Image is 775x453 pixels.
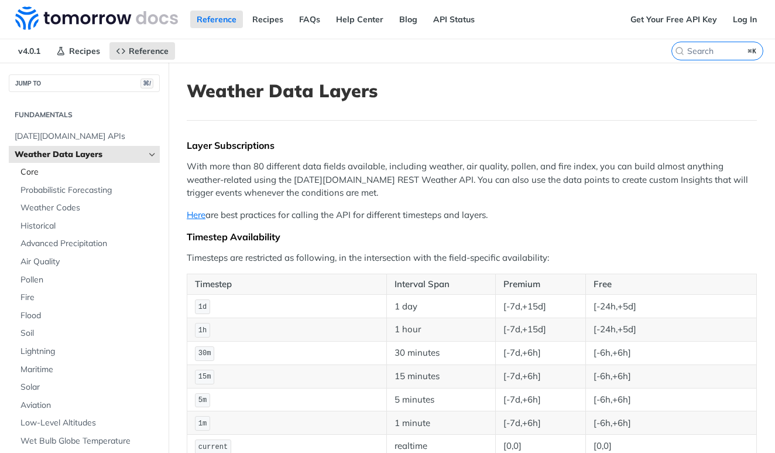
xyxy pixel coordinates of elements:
td: [-7d,+15d] [496,295,586,318]
span: 1m [198,420,207,428]
svg: Search [675,46,684,56]
span: Historical [20,220,157,232]
p: are best practices for calling the API for different timesteps and layers. [187,209,757,222]
span: current [198,443,228,451]
a: Solar [15,379,160,396]
span: 15m [198,373,211,381]
a: Help Center [330,11,390,28]
td: [-6h,+6h] [586,342,757,365]
a: Reference [190,11,243,28]
div: Layer Subscriptions [187,139,757,151]
a: Maritime [15,361,160,379]
p: Timesteps are restricted as following, in the intersection with the field-specific availability: [187,251,757,265]
span: Wet Bulb Globe Temperature [20,435,157,447]
a: Air Quality [15,253,160,271]
a: Fire [15,289,160,306]
a: Low-Level Altitudes [15,414,160,432]
a: Reference [109,42,175,60]
span: Pollen [20,274,157,286]
img: Tomorrow.io Weather API Docs [15,6,178,30]
span: Aviation [20,400,157,411]
a: [DATE][DOMAIN_NAME] APIs [9,128,160,145]
div: Timestep Availability [187,231,757,243]
a: Aviation [15,397,160,414]
a: Get Your Free API Key [624,11,723,28]
h1: Weather Data Layers [187,80,757,101]
p: With more than 80 different data fields available, including weather, air quality, pollen, and fi... [187,160,757,200]
span: Recipes [69,46,100,56]
a: Flood [15,307,160,325]
a: Probabilistic Forecasting [15,182,160,199]
th: Premium [496,274,586,295]
a: Recipes [50,42,107,60]
a: Wet Bulb Globe Temperature [15,432,160,450]
button: Hide subpages for Weather Data Layers [148,150,157,159]
a: FAQs [293,11,327,28]
span: Low-Level Altitudes [20,417,157,429]
span: Advanced Precipitation [20,238,157,250]
a: Soil [15,325,160,342]
span: Weather Data Layers [15,149,145,161]
span: Lightning [20,346,157,357]
td: [-7d,+6h] [496,388,586,411]
td: [-6h,+6h] [586,411,757,435]
a: Core [15,164,160,181]
span: Flood [20,310,157,322]
span: Maritime [20,364,157,376]
td: [-7d,+15d] [496,318,586,342]
span: Soil [20,328,157,339]
span: ⌘/ [140,79,153,88]
a: Weather Data LayersHide subpages for Weather Data Layers [9,146,160,164]
a: Lightning [15,343,160,360]
a: API Status [427,11,481,28]
a: Advanced Precipitation [15,235,160,253]
td: [-24h,+5d] [586,318,757,342]
td: 30 minutes [386,342,495,365]
td: [-7d,+6h] [496,411,586,435]
td: [-24h,+5d] [586,295,757,318]
td: 15 minutes [386,365,495,388]
td: 1 day [386,295,495,318]
span: Air Quality [20,256,157,268]
span: Fire [20,292,157,304]
th: Interval Span [386,274,495,295]
a: Log In [726,11,763,28]
span: 30m [198,349,211,357]
span: 1d [198,303,207,311]
a: Weather Codes [15,199,160,217]
span: Weather Codes [20,202,157,214]
span: 1h [198,326,207,335]
span: v4.0.1 [12,42,47,60]
td: 1 hour [386,318,495,342]
span: [DATE][DOMAIN_NAME] APIs [15,131,157,142]
td: [-6h,+6h] [586,388,757,411]
td: [-7d,+6h] [496,342,586,365]
kbd: ⌘K [745,45,760,57]
span: Probabilistic Forecasting [20,185,157,196]
th: Timestep [187,274,387,295]
span: Core [20,166,157,178]
td: 1 minute [386,411,495,435]
th: Free [586,274,757,295]
a: Pollen [15,271,160,289]
span: 5m [198,396,207,404]
button: JUMP TO⌘/ [9,74,160,92]
a: Blog [393,11,424,28]
h2: Fundamentals [9,110,160,120]
a: Historical [15,217,160,235]
a: Here [187,209,205,220]
a: Recipes [246,11,290,28]
span: Reference [129,46,169,56]
span: Solar [20,382,157,393]
td: [-7d,+6h] [496,365,586,388]
td: [-6h,+6h] [586,365,757,388]
td: 5 minutes [386,388,495,411]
